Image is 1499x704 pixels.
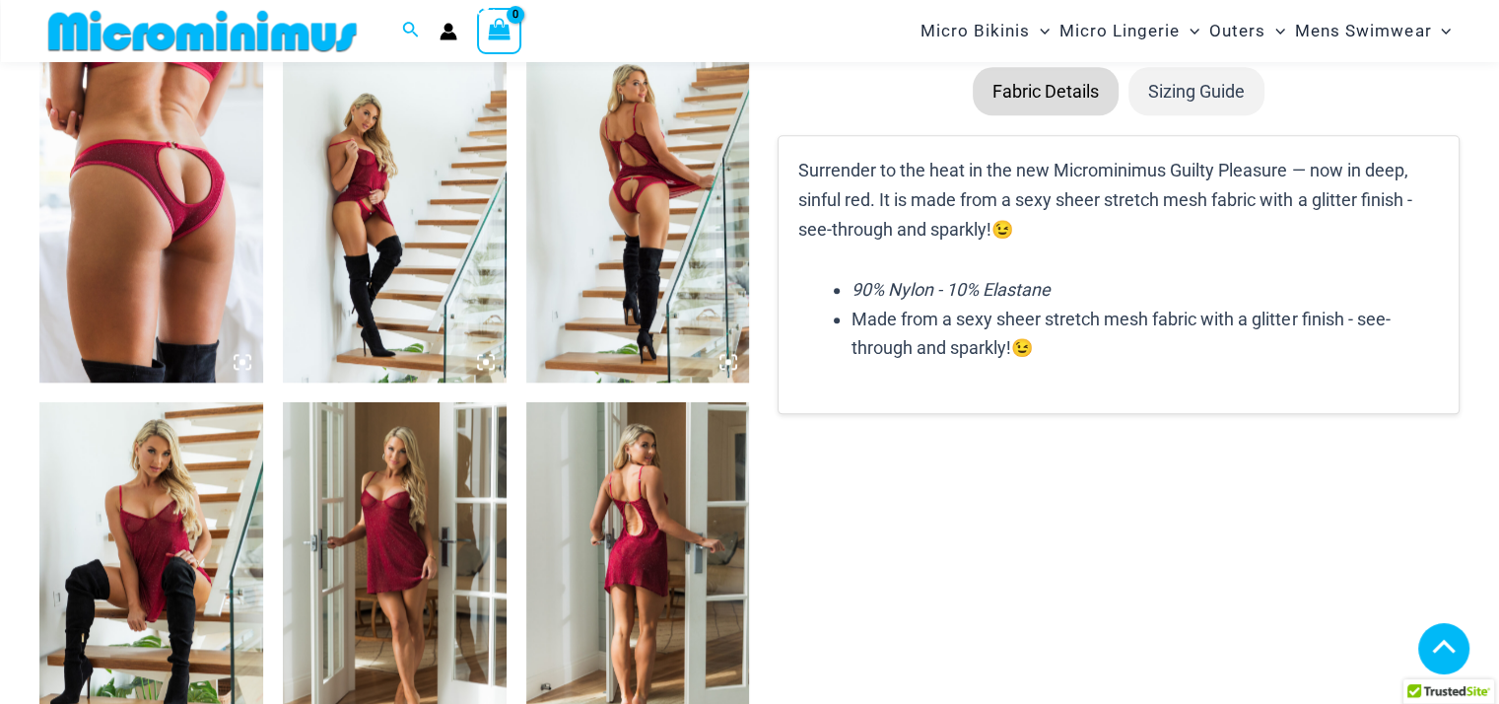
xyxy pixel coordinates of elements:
li: Made from a sexy sheer stretch mesh fabric with a glitter finish - see-through and sparkly! [852,305,1439,363]
a: Search icon link [402,19,420,43]
span: Mens Swimwear [1295,6,1431,56]
li: Sizing Guide [1128,67,1264,116]
em: 90% Nylon - 10% Elastane [852,279,1051,300]
li: Fabric Details [973,67,1119,116]
span: 😉 [1011,337,1033,358]
span: Menu Toggle [1180,6,1199,56]
span: Micro Lingerie [1059,6,1180,56]
span: Micro Bikinis [920,6,1030,56]
img: Guilty Pleasures Red 6045 Thong [39,47,263,383]
span: Menu Toggle [1030,6,1050,56]
img: Guilty Pleasures Red 1260 Slip 6045 Thong [526,47,750,383]
span: Outers [1209,6,1265,56]
a: OutersMenu ToggleMenu Toggle [1204,6,1290,56]
nav: Site Navigation [913,3,1460,59]
img: Guilty Pleasures Red 1260 Slip 6045 Thong [283,47,507,383]
a: Account icon link [440,23,457,40]
span: Menu Toggle [1431,6,1451,56]
a: Micro LingerieMenu ToggleMenu Toggle [1055,6,1204,56]
a: View Shopping Cart, empty [477,8,522,53]
p: Surrender to the heat in the new Microminimus Guilty Pleasure — now in deep, sinful red. It is ma... [798,156,1439,244]
a: Micro BikinisMenu ToggleMenu Toggle [916,6,1055,56]
span: Menu Toggle [1265,6,1285,56]
img: MM SHOP LOGO FLAT [40,9,365,53]
a: Mens SwimwearMenu ToggleMenu Toggle [1290,6,1456,56]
